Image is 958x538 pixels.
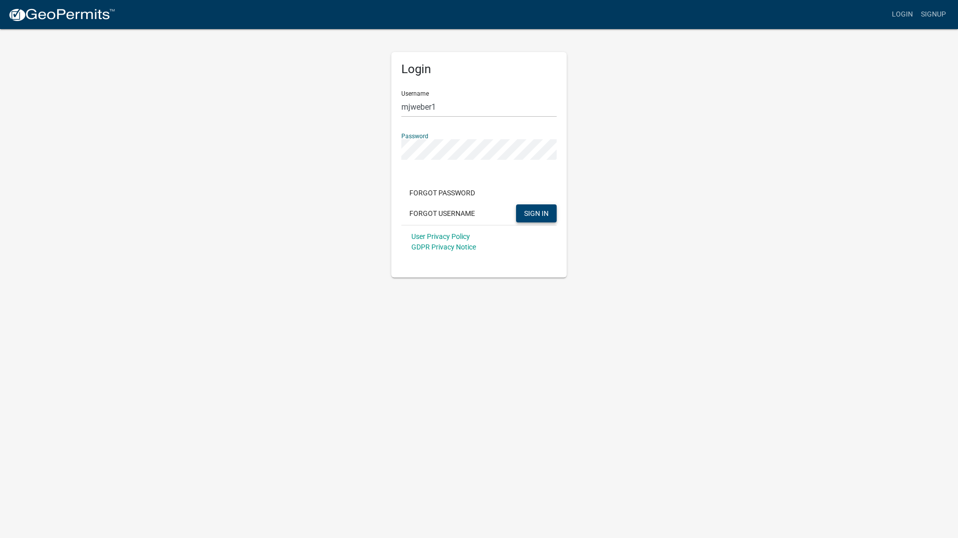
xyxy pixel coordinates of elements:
[401,184,483,202] button: Forgot Password
[401,204,483,222] button: Forgot Username
[516,204,557,222] button: SIGN IN
[917,5,950,24] a: Signup
[888,5,917,24] a: Login
[411,243,476,251] a: GDPR Privacy Notice
[401,62,557,77] h5: Login
[411,232,470,240] a: User Privacy Policy
[524,209,549,217] span: SIGN IN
